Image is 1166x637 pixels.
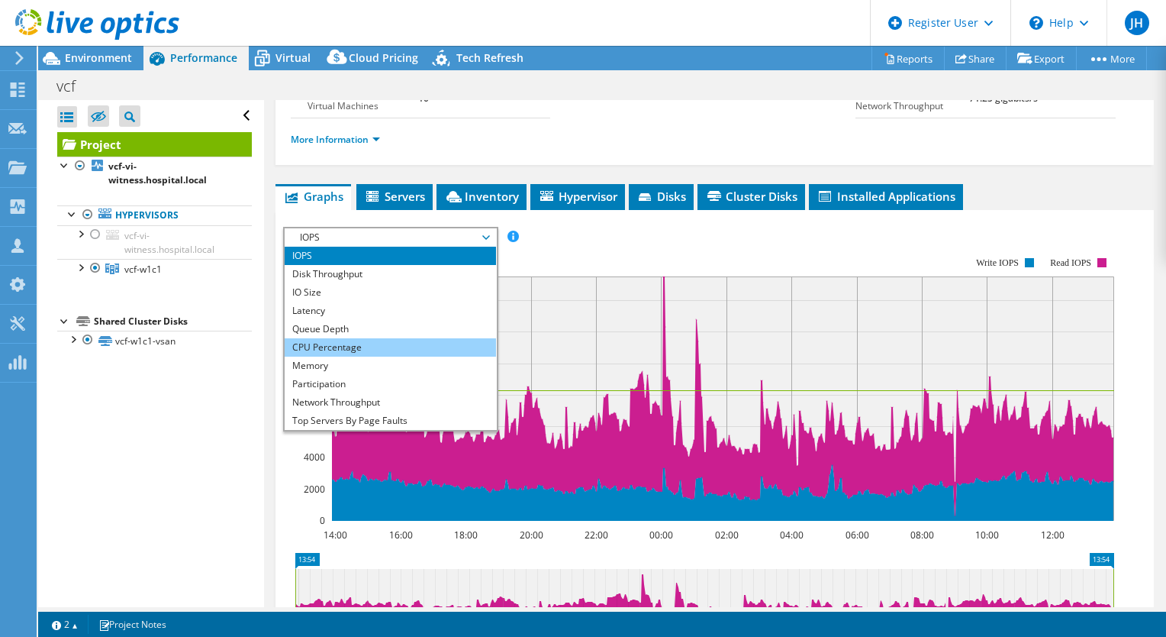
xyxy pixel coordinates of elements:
[124,263,162,276] span: vcf-w1c1
[817,189,955,204] span: Installed Applications
[275,50,311,65] span: Virtual
[285,265,496,283] li: Disk Throughput
[108,160,207,186] b: vcf-vi-witness.hospital.local
[285,247,496,265] li: IOPS
[57,157,252,190] a: vcf-vi-witness.hospital.local
[285,393,496,412] li: Network Throughput
[285,338,496,357] li: CPU Percentage
[285,412,496,430] li: Top Servers By Page Faults
[845,529,868,542] text: 06:00
[453,529,477,542] text: 18:00
[418,92,429,105] b: 10
[1040,529,1064,542] text: 12:00
[1125,11,1149,35] span: JH
[41,615,89,634] a: 2
[636,189,686,204] span: Disks
[57,132,252,157] a: Project
[349,50,418,65] span: Cloud Pricing
[65,50,132,65] span: Environment
[779,529,803,542] text: 04:00
[292,228,488,247] span: IOPS
[285,302,496,320] li: Latency
[57,205,252,225] a: Hypervisors
[1050,257,1091,268] text: Read IOPS
[285,375,496,393] li: Participation
[976,257,1019,268] text: Write IOPS
[649,529,672,542] text: 00:00
[944,47,1007,70] a: Share
[1006,47,1077,70] a: Export
[388,529,412,542] text: 16:00
[1029,16,1043,30] svg: \n
[974,529,998,542] text: 10:00
[364,189,425,204] span: Servers
[285,283,496,302] li: IO Size
[538,189,617,204] span: Hypervisor
[170,50,237,65] span: Performance
[285,320,496,338] li: Queue Depth
[57,225,252,259] a: vcf-vi-witness.hospital.local
[444,189,519,204] span: Inventory
[57,259,252,279] a: vcf-w1c1
[285,357,496,375] li: Memory
[1076,47,1147,70] a: More
[304,451,325,464] text: 4000
[304,483,325,496] text: 2000
[320,514,325,527] text: 0
[323,529,346,542] text: 14:00
[871,47,945,70] a: Reports
[456,50,523,65] span: Tech Refresh
[714,529,738,542] text: 02:00
[705,189,797,204] span: Cluster Disks
[88,615,177,634] a: Project Notes
[584,529,607,542] text: 22:00
[283,189,343,204] span: Graphs
[124,229,214,256] span: vcf-vi-witness.hospital.local
[910,529,933,542] text: 08:00
[57,331,252,351] a: vcf-w1c1-vsan
[291,133,380,146] a: More Information
[94,312,252,331] div: Shared Cluster Disks
[519,529,543,542] text: 20:00
[969,92,1038,105] b: 71.25 gigabits/s
[50,78,99,95] h1: vcf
